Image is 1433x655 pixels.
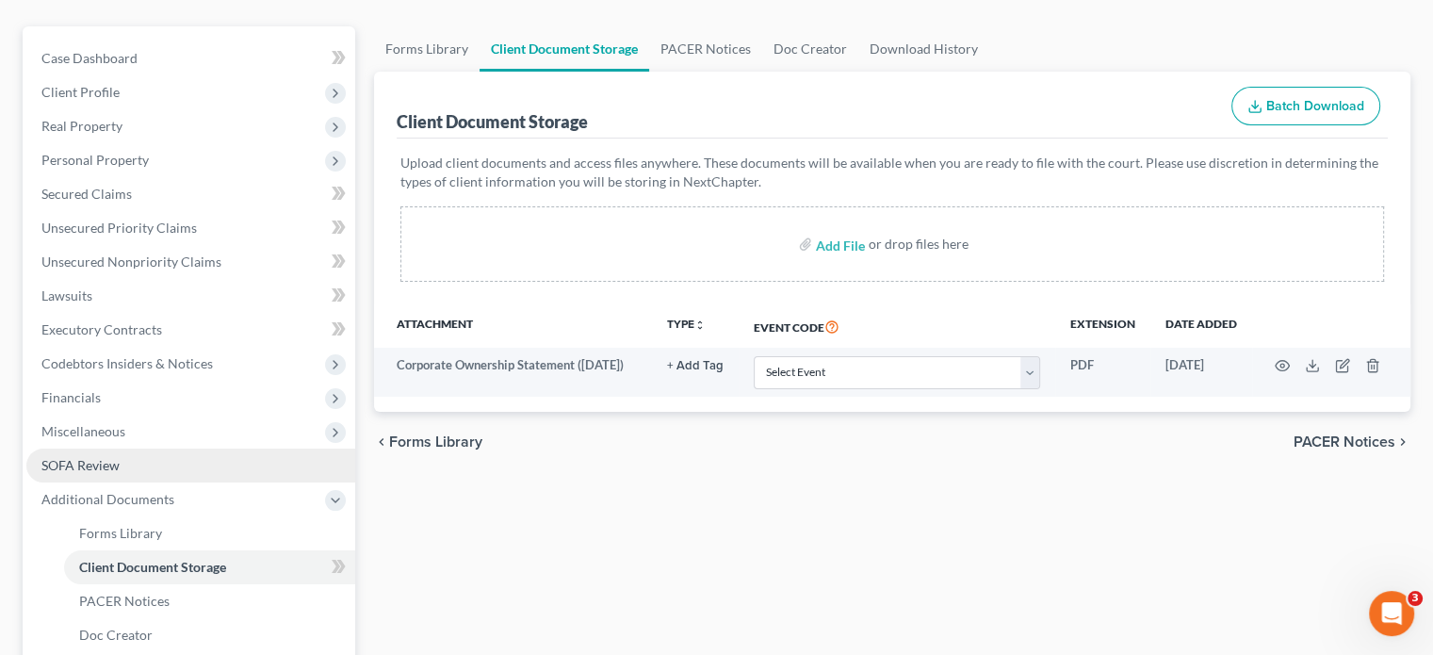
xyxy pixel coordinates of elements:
[26,313,355,347] a: Executory Contracts
[694,319,706,331] i: unfold_more
[26,177,355,211] a: Secured Claims
[1150,304,1252,348] th: Date added
[739,304,1055,348] th: Event Code
[1369,591,1414,636] iframe: Intercom live chat
[41,355,213,371] span: Codebtors Insiders & Notices
[1150,348,1252,397] td: [DATE]
[41,220,197,236] span: Unsecured Priority Claims
[667,356,724,374] a: + Add Tag
[26,279,355,313] a: Lawsuits
[41,152,149,168] span: Personal Property
[869,235,969,254] div: or drop files here
[1055,348,1150,397] td: PDF
[400,154,1384,191] p: Upload client documents and access files anywhere. These documents will be available when you are...
[64,584,355,618] a: PACER Notices
[79,559,226,575] span: Client Document Storage
[480,26,649,72] a: Client Document Storage
[26,211,355,245] a: Unsecured Priority Claims
[649,26,762,72] a: PACER Notices
[64,516,355,550] a: Forms Library
[64,618,355,652] a: Doc Creator
[374,434,482,450] button: chevron_left Forms Library
[397,110,588,133] div: Client Document Storage
[1294,434,1395,450] span: PACER Notices
[41,321,162,337] span: Executory Contracts
[41,491,174,507] span: Additional Documents
[41,457,120,473] span: SOFA Review
[667,319,706,331] button: TYPEunfold_more
[1294,434,1410,450] button: PACER Notices chevron_right
[762,26,858,72] a: Doc Creator
[667,360,724,372] button: + Add Tag
[1408,591,1423,606] span: 3
[1266,98,1364,114] span: Batch Download
[79,525,162,541] span: Forms Library
[26,245,355,279] a: Unsecured Nonpriority Claims
[41,84,120,100] span: Client Profile
[374,26,480,72] a: Forms Library
[1395,434,1410,450] i: chevron_right
[41,186,132,202] span: Secured Claims
[374,304,652,348] th: Attachment
[389,434,482,450] span: Forms Library
[1231,87,1380,126] button: Batch Download
[41,118,122,134] span: Real Property
[858,26,989,72] a: Download History
[79,593,170,609] span: PACER Notices
[41,50,138,66] span: Case Dashboard
[41,287,92,303] span: Lawsuits
[41,389,101,405] span: Financials
[41,254,221,270] span: Unsecured Nonpriority Claims
[26,41,355,75] a: Case Dashboard
[26,449,355,483] a: SOFA Review
[41,423,125,439] span: Miscellaneous
[374,434,389,450] i: chevron_left
[79,627,153,643] span: Doc Creator
[1055,304,1150,348] th: Extension
[64,550,355,584] a: Client Document Storage
[374,348,652,397] td: Corporate Ownership Statement ([DATE])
